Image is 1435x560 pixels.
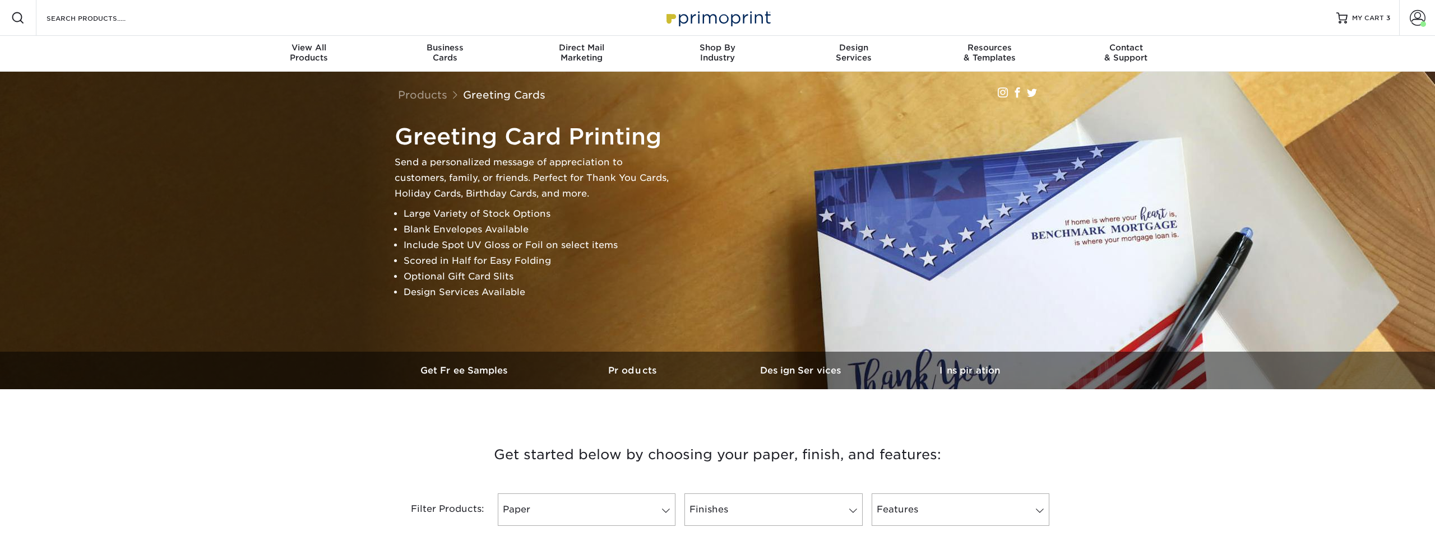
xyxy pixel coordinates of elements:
div: Marketing [513,43,650,63]
h3: Products [549,365,717,376]
span: Business [377,43,513,53]
li: Blank Envelopes Available [404,222,675,237]
li: Large Variety of Stock Options [404,206,675,222]
a: Resources& Templates [922,36,1058,72]
div: & Support [1058,43,1194,63]
a: Get Free Samples [381,352,549,389]
span: Resources [922,43,1058,53]
a: Shop ByIndustry [650,36,786,72]
a: View AllProducts [241,36,377,72]
div: Services [785,43,922,63]
a: Features [872,493,1049,526]
div: Cards [377,43,513,63]
h1: Greeting Card Printing [395,123,675,150]
span: Shop By [650,43,786,53]
a: Finishes [684,493,862,526]
span: Contact [1058,43,1194,53]
li: Design Services Available [404,284,675,300]
li: Scored in Half for Easy Folding [404,253,675,269]
a: DesignServices [785,36,922,72]
div: Products [241,43,377,63]
a: Design Services [717,352,886,389]
a: Inspiration [886,352,1054,389]
a: Greeting Cards [463,88,545,101]
h3: Get Free Samples [381,365,549,376]
span: Design [785,43,922,53]
div: Industry [650,43,786,63]
input: SEARCH PRODUCTS..... [45,11,155,25]
p: Send a personalized message of appreciation to customers, family, or friends. Perfect for Thank Y... [395,155,675,202]
a: BusinessCards [377,36,513,72]
div: & Templates [922,43,1058,63]
li: Include Spot UV Gloss or Foil on select items [404,237,675,253]
h3: Get started below by choosing your paper, finish, and features: [390,430,1045,480]
div: Filter Products: [381,493,493,526]
a: Direct MailMarketing [513,36,650,72]
a: Contact& Support [1058,36,1194,72]
a: Products [398,88,447,101]
span: 3 [1386,14,1390,22]
span: View All [241,43,377,53]
a: Paper [498,493,675,526]
a: Products [549,352,717,389]
img: Primoprint [661,6,774,30]
h3: Design Services [717,365,886,376]
span: MY CART [1352,13,1384,23]
span: Direct Mail [513,43,650,53]
li: Optional Gift Card Slits [404,269,675,284]
h3: Inspiration [886,365,1054,376]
